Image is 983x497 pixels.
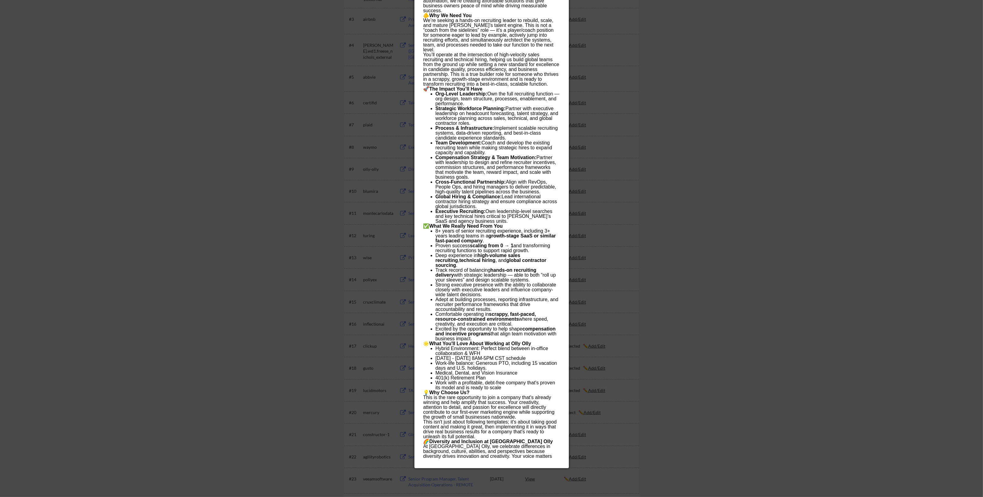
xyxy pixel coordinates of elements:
li: Medical, Dental, and Vision Insurance [436,371,560,376]
strong: What You'll Love About Working at Olly Olly [429,341,531,346]
li: Own the full recruiting function — org design, team structure, processes, enablement, and perform... [436,92,560,106]
strong: Org-Level Leadership: [436,91,488,96]
li: Lead international contractor hiring strategy and ensure compliance across global jurisdictions. [436,194,560,209]
li: Partner with leadership to design and refine recruiter incentives, commission structures, and per... [436,155,560,180]
p: We’re seeking a hands-on recruiting leader to rebuild, scale, and mature [PERSON_NAME]’s talent e... [423,18,560,52]
strong: Diversity and Inclusion at [GEOGRAPHIC_DATA] Olly [429,439,553,444]
p: You’ll operate at the intersection of high-velocity sales recruiting and technical hiring, helpin... [423,52,560,87]
p: 💡 [423,390,560,395]
li: Deep experience in , , and . [436,253,560,268]
strong: Why We Need You [429,13,472,18]
li: Coach and develop the existing recruiting team while making strategic hires to expand capacity an... [436,140,560,155]
li: Adept at building processes, reporting infrastructure, and recruiter performance frameworks that ... [436,297,560,312]
strong: Executive Recruiting: [436,209,486,214]
strong: high-volume sales recruiting [436,253,520,263]
p: 🌈 [423,439,560,444]
li: Track record of balancing with strategic leadership — able to both “roll up your sleeves” and des... [436,268,560,282]
strong: Process & Infrastructure: [436,125,494,131]
strong: The Impact You’ll Have [429,86,483,92]
p: This is the rare opportunity to join a company that's already winning and help amplify that succe... [423,395,560,420]
strong: What We Really Need From You [429,223,503,229]
li: Implement scalable recruiting systems, data-driven reporting, and best-in-class candidate experie... [436,126,560,140]
li: Excited by the opportunity to help shape that align team motivation with business impact. [436,327,560,341]
strong: scaling from 0 → 1 [470,243,513,248]
strong: hands-on recruiting delivery [436,267,536,278]
strong: Team Development: [436,140,482,145]
p: At [GEOGRAPHIC_DATA] Olly, we celebrate differences in background, culture, abilities, and perspe... [423,444,560,469]
strong: ✅ [423,223,503,229]
strong: Why Choose Us? [429,390,470,395]
strong: compensation and incentive programs [436,326,556,336]
li: Align with RevOps, People Ops, and hiring managers to deliver predictable, high-quality talent pi... [436,180,560,194]
li: Work with a profitable, debt-free company that's proven its model and is ready to scale [436,380,560,390]
strong: Strategic Workforce Planning: [436,106,506,111]
strong: Cross-Functional Partnership: [436,179,506,185]
strong: Global Hiring & Compliance: [436,194,502,199]
li: Strong executive presence with the ability to collaborate closely with executive leaders and infl... [436,282,560,297]
strong: 🌟 [423,341,429,346]
li: Partner with executive leadership on headcount forecasting, talent strategy, and workforce planni... [436,106,560,126]
strong: growth-stage SaaS or similar fast-paced company [436,233,556,243]
strong: 🚀 [423,86,483,92]
li: Hybrid Environment: Perfect blend between in-office collaboration & WFH [436,346,560,356]
strong: technical hiring [459,258,495,263]
li: Comfortable operating in where speed, creativity, and execution are critical. [436,312,560,327]
li: Work-life balance: Generous PTO, including 15 vacation days and U.S. holidays. [436,361,560,371]
strong: global contractor sourcing [436,258,547,268]
li: Proven success and transforming recruiting functions to support rapid growth. [436,243,560,253]
li: Own leadership-level searches and key technical hires critical to [PERSON_NAME]’s SaaS and agency... [436,209,560,224]
strong: scrappy, fast-paced, resource-constrained environments [436,312,536,322]
li: 8+ years of senior recruiting experience, including 3+ years leading teams in a . [436,229,560,243]
li: 401(k) Retirement Plan [436,376,560,380]
strong: 🫵 [423,13,472,18]
strong: Compensation Strategy & Team Motivation: [436,155,536,160]
p: This isn't just about following templates; it's about taking good content and making it great, th... [423,420,560,439]
li: [DATE] - [DATE] 8AM-5PM CST schedule [436,356,560,361]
